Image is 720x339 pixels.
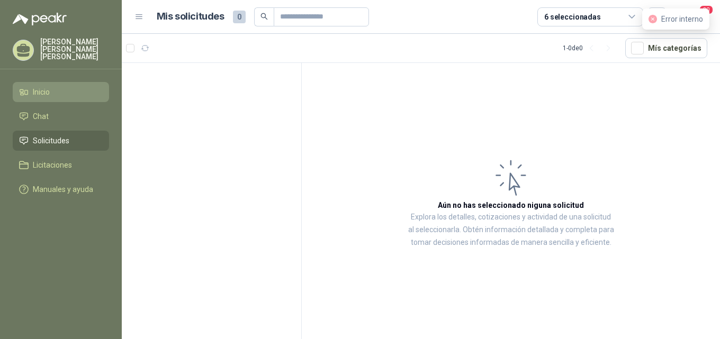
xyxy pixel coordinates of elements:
span: Licitaciones [33,159,72,171]
span: Inicio [33,86,50,98]
span: Manuales y ayuda [33,184,93,195]
a: Solicitudes [13,131,109,151]
div: 1 - 0 de 0 [563,40,617,57]
p: [PERSON_NAME] [PERSON_NAME] [PERSON_NAME] [40,38,109,60]
span: search [260,13,268,20]
span: Solicitudes [33,135,69,146]
span: 20 [699,5,714,15]
span: Chat [33,111,49,122]
span: Error interno [661,15,703,23]
h3: Aún no has seleccionado niguna solicitud [438,199,584,211]
p: Explora los detalles, cotizaciones y actividad de una solicitud al seleccionarla. Obtén informaci... [408,211,614,249]
button: 20 [688,7,707,26]
button: Mís categorías [625,38,707,58]
a: Manuales y ayuda [13,179,109,199]
h1: Mis solicitudes [157,9,224,24]
div: 6 seleccionadas [544,11,601,23]
a: Licitaciones [13,155,109,175]
a: Inicio [13,82,109,102]
span: close-circle [649,15,657,23]
a: Chat [13,106,109,126]
span: 0 [233,11,246,23]
img: Logo peakr [13,13,67,25]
